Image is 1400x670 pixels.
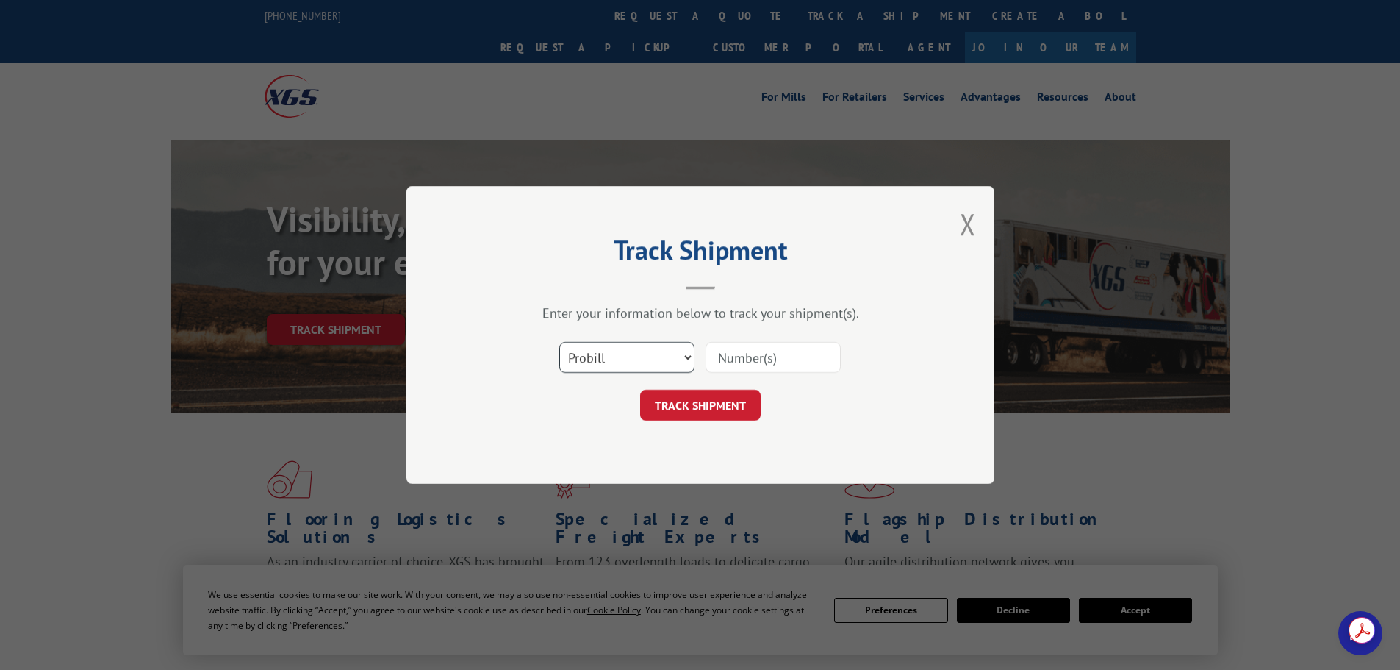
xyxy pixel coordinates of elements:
button: TRACK SHIPMENT [640,390,761,421]
button: Close modal [960,204,976,243]
input: Number(s) [706,342,841,373]
div: Enter your information below to track your shipment(s). [480,304,921,321]
a: Open chat [1338,611,1382,655]
h2: Track Shipment [480,240,921,268]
